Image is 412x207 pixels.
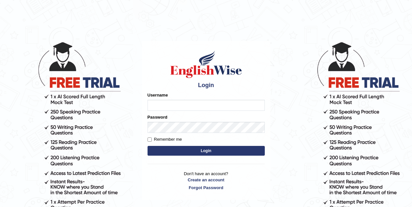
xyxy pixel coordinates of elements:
[148,137,152,142] input: Remember me
[169,50,243,79] img: Logo of English Wise sign in for intelligent practice with AI
[148,185,265,191] a: Forgot Password
[148,136,182,143] label: Remember me
[148,114,167,120] label: Password
[148,82,265,89] h4: Login
[148,177,265,183] a: Create an account
[148,92,168,98] label: Username
[148,146,265,156] button: Login
[148,171,265,191] p: Don't have an account?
